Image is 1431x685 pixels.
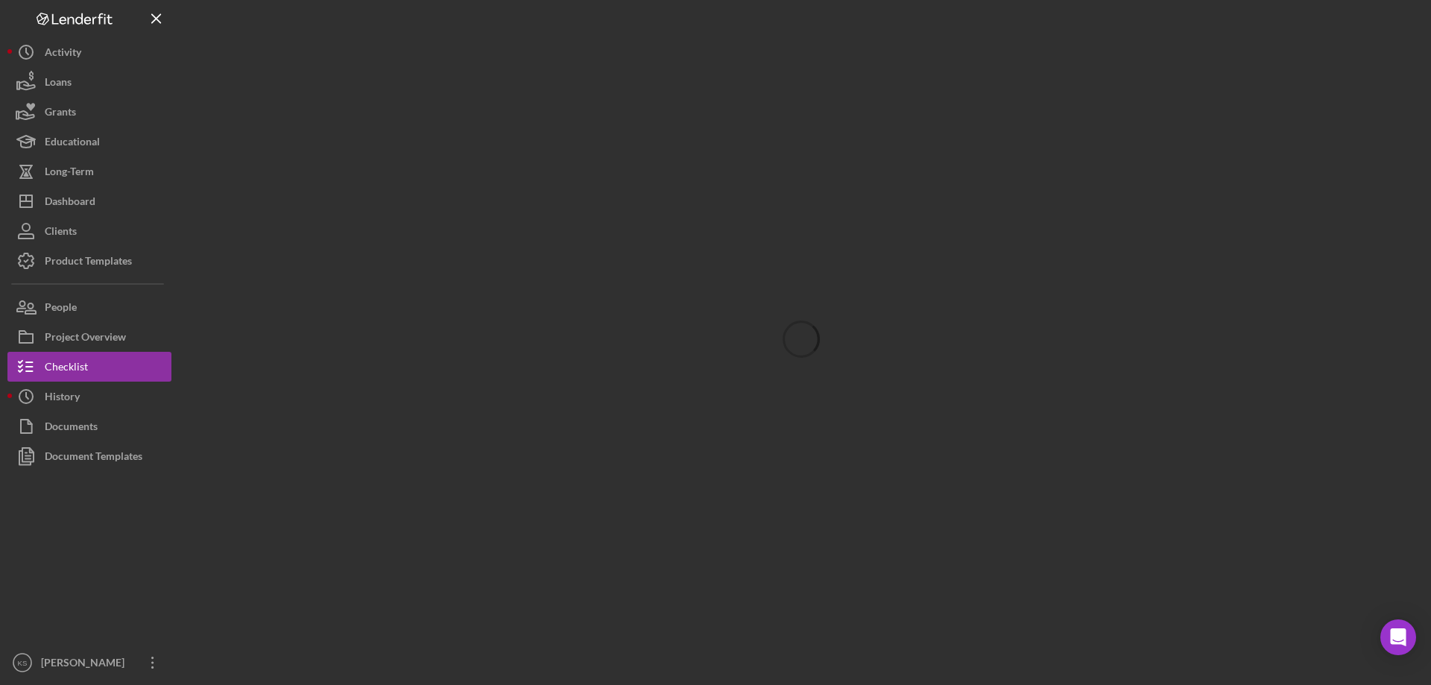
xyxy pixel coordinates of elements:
button: History [7,382,171,411]
div: Loans [45,67,72,101]
text: KS [18,659,28,667]
div: History [45,382,80,415]
button: Checklist [7,352,171,382]
div: Educational [45,127,100,160]
button: Product Templates [7,246,171,276]
button: Grants [7,97,171,127]
button: Project Overview [7,322,171,352]
button: Activity [7,37,171,67]
div: Checklist [45,352,88,385]
div: Grants [45,97,76,130]
button: People [7,292,171,322]
button: Document Templates [7,441,171,471]
div: Product Templates [45,246,132,280]
button: Dashboard [7,186,171,216]
div: [PERSON_NAME] [37,648,134,681]
div: Document Templates [45,441,142,475]
div: Dashboard [45,186,95,220]
div: People [45,292,77,326]
div: Long-Term [45,157,94,190]
div: Activity [45,37,81,71]
div: Clients [45,216,77,250]
button: Clients [7,216,171,246]
div: Documents [45,411,98,445]
div: Open Intercom Messenger [1380,619,1416,655]
div: Project Overview [45,322,126,356]
button: KS[PERSON_NAME] [7,648,171,678]
button: Long-Term [7,157,171,186]
button: Loans [7,67,171,97]
button: Documents [7,411,171,441]
button: Educational [7,127,171,157]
